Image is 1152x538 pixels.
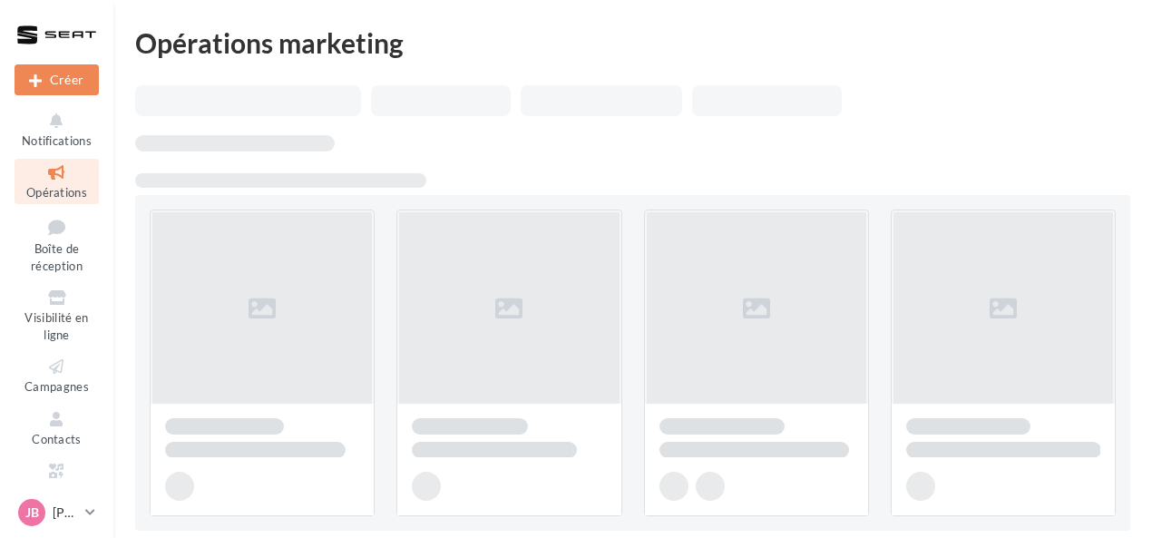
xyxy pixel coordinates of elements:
[26,185,87,200] span: Opérations
[15,353,99,397] a: Campagnes
[31,241,83,273] span: Boîte de réception
[15,406,99,450] a: Contacts
[24,310,88,342] span: Visibilité en ligne
[15,495,99,530] a: JB [PERSON_NAME]
[15,211,99,278] a: Boîte de réception
[22,133,92,148] span: Notifications
[15,64,99,95] div: Nouvelle campagne
[15,64,99,95] button: Créer
[25,504,39,522] span: JB
[53,504,78,522] p: [PERSON_NAME]
[24,379,89,394] span: Campagnes
[32,432,82,446] span: Contacts
[15,457,99,502] a: Médiathèque
[135,29,1130,56] div: Opérations marketing
[15,159,99,203] a: Opérations
[15,284,99,346] a: Visibilité en ligne
[15,107,99,152] button: Notifications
